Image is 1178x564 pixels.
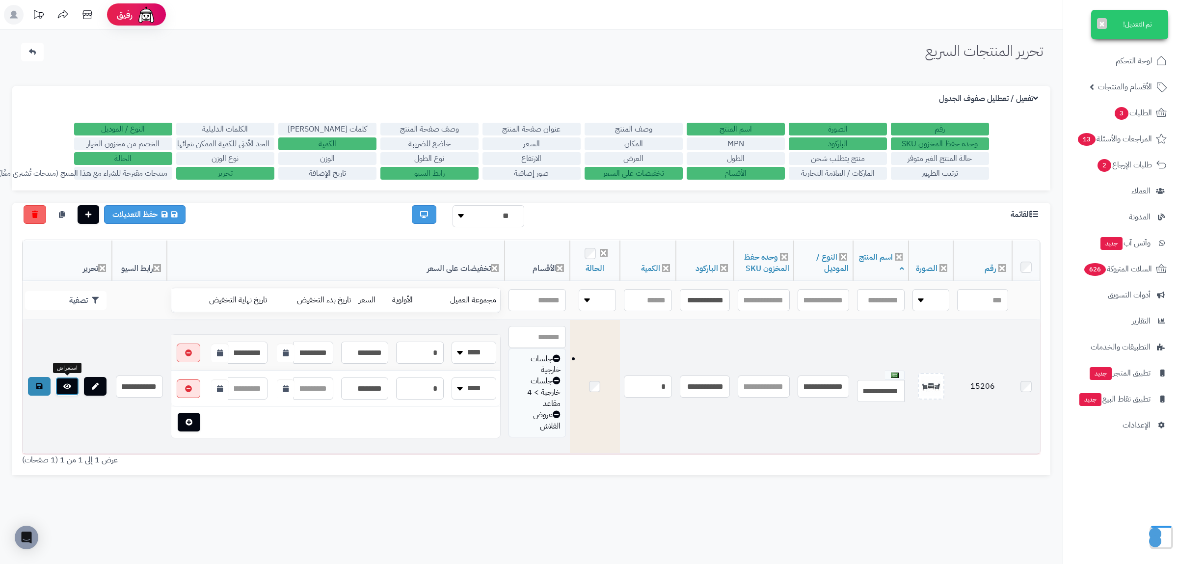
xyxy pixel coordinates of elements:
[176,167,274,180] label: تحرير
[74,137,172,150] label: الخصم من مخزون الخيار
[53,363,81,374] div: استعراض
[744,251,789,274] a: وحده حفظ المخزون SKU
[355,289,388,312] td: السعر
[182,289,271,312] td: تاريخ نهاية التخفيض
[585,167,683,180] label: تخفيضات على السعر
[925,43,1043,59] h1: تحرير المنتجات السريع
[1069,179,1172,203] a: العملاء
[687,123,785,135] label: اسم المنتج
[1069,387,1172,411] a: تطبيق نقاط البيعجديد
[514,376,561,409] div: جلسات خارجية > 4 مقاعد
[789,123,887,135] label: الصورة
[514,409,561,432] div: عروض الفلاش
[15,526,38,549] div: Open Intercom Messenger
[585,152,683,165] label: العرض
[23,241,112,281] th: تحرير
[380,152,479,165] label: نوع الطول
[891,167,989,180] label: ترتيب الظهور
[687,152,785,165] label: الطول
[380,123,479,135] label: وصف صفحة المنتج
[985,263,996,274] a: رقم
[15,455,532,466] div: عرض 1 إلى 1 من 1 (1 صفحات)
[1097,158,1152,172] span: طلبات الإرجاع
[1114,106,1152,120] span: الطلبات
[586,263,604,274] a: الحالة
[1069,283,1172,307] a: أدوات التسويق
[278,152,376,165] label: الوزن
[789,167,887,180] label: الماركات / العلامة التجارية
[278,123,376,135] label: كلمات [PERSON_NAME]
[1100,237,1123,250] span: جديد
[687,167,785,180] label: الأقسام
[1089,366,1151,380] span: تطبيق المتجر
[1090,367,1112,380] span: جديد
[380,137,479,150] label: خاضع للضريبة
[1069,413,1172,437] a: الإعدادات
[176,123,274,135] label: الكلمات الدليلية
[1079,393,1101,406] span: جديد
[482,152,581,165] label: الارتفاع
[482,137,581,150] label: السعر
[1098,159,1111,172] span: 2
[939,94,1041,104] h3: تفعيل / تعطليل صفوف الجدول
[1115,107,1128,120] span: 3
[176,152,274,165] label: نوع الوزن
[687,137,785,150] label: MPN
[1131,184,1151,198] span: العملاء
[74,167,172,180] label: منتجات مقترحة للشراء مع هذا المنتج (منتجات تُشترى معًا)
[585,123,683,135] label: وصف المنتج
[1069,309,1172,333] a: التقارير
[1123,418,1151,432] span: الإعدادات
[953,320,1012,454] td: 15206
[278,167,376,180] label: تاريخ الإضافة
[1069,127,1172,151] a: المراجعات والأسئلة13
[891,152,989,165] label: حالة المنتج الغير متوفر
[505,241,570,281] th: الأقسام
[380,167,479,180] label: رابط السيو
[514,353,561,376] div: جلسات خارجية
[1011,210,1041,219] h3: القائمة
[1078,133,1096,146] span: 13
[482,167,581,180] label: صور إضافية
[1097,18,1107,29] button: ×
[25,291,107,310] button: تصفية
[1069,257,1172,281] a: السلات المتروكة626
[891,373,899,378] img: العربية
[585,137,683,150] label: المكان
[1069,49,1172,73] a: لوحة التحكم
[1108,288,1151,302] span: أدوات التسويق
[789,152,887,165] label: منتج يتطلب شحن
[74,123,172,135] label: النوع / الموديل
[1116,54,1152,68] span: لوحة التحكم
[789,137,887,150] label: الباركود
[1069,153,1172,177] a: طلبات الإرجاع2
[696,263,718,274] a: الباركود
[1078,392,1151,406] span: تطبيق نقاط البيع
[176,137,274,150] label: الحد الأدنى للكمية الممكن شرائها
[26,5,51,27] a: تحديثات المنصة
[1129,210,1151,224] span: المدونة
[167,241,505,281] th: تخفيضات على السعر
[74,152,172,165] label: الحالة
[859,251,904,274] a: اسم المنتج
[278,137,376,150] label: الكمية
[482,123,581,135] label: عنوان صفحة المنتج
[1084,263,1106,276] span: 626
[271,289,355,312] td: تاريخ بدء التخفيض
[104,205,186,224] a: حفظ التعديلات
[136,5,156,25] img: ai-face.png
[1099,236,1151,250] span: وآتس آب
[1077,132,1152,146] span: المراجعات والأسئلة
[1069,335,1172,359] a: التطبيقات والخدمات
[891,123,989,135] label: رقم
[1091,340,1151,354] span: التطبيقات والخدمات
[117,9,133,21] span: رفيق
[1083,262,1152,276] span: السلات المتروكة
[112,241,166,281] th: رابط السيو
[816,251,849,274] a: النوع / الموديل
[1098,80,1152,94] span: الأقسام والمنتجات
[388,289,427,312] td: الأولوية
[427,289,500,312] td: مجموعة العميل
[1069,231,1172,255] a: وآتس آبجديد
[1069,205,1172,229] a: المدونة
